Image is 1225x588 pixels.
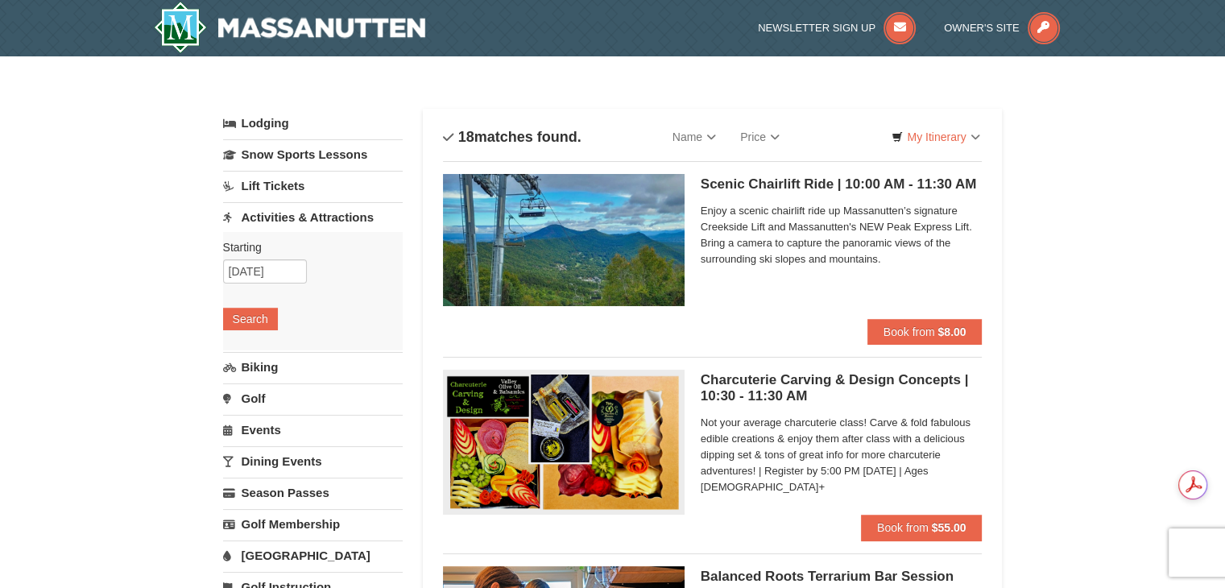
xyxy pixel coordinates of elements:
[223,509,403,539] a: Golf Membership
[458,129,474,145] span: 18
[701,415,983,495] span: Not your average charcuterie class! Carve & fold fabulous edible creations & enjoy them after cla...
[944,22,1020,34] span: Owner's Site
[861,515,983,540] button: Book from $55.00
[223,540,403,570] a: [GEOGRAPHIC_DATA]
[881,125,990,149] a: My Itinerary
[223,415,403,445] a: Events
[867,319,983,345] button: Book from $8.00
[701,176,983,193] h5: Scenic Chairlift Ride | 10:00 AM - 11:30 AM
[154,2,426,53] img: Massanutten Resort Logo
[223,171,403,201] a: Lift Tickets
[660,121,728,153] a: Name
[223,202,403,232] a: Activities & Attractions
[758,22,916,34] a: Newsletter Sign Up
[937,325,966,338] strong: $8.00
[223,478,403,507] a: Season Passes
[877,521,929,534] span: Book from
[223,352,403,382] a: Biking
[443,370,685,514] img: 18871151-79-7a7e7977.png
[884,325,935,338] span: Book from
[701,372,983,404] h5: Charcuterie Carving & Design Concepts | 10:30 - 11:30 AM
[443,174,685,306] img: 24896431-1-a2e2611b.jpg
[154,2,426,53] a: Massanutten Resort
[758,22,875,34] span: Newsletter Sign Up
[701,569,983,585] h5: Balanced Roots Terrarium Bar Session
[701,203,983,267] span: Enjoy a scenic chairlift ride up Massanutten’s signature Creekside Lift and Massanutten's NEW Pea...
[223,446,403,476] a: Dining Events
[223,239,391,255] label: Starting
[728,121,792,153] a: Price
[223,308,278,330] button: Search
[932,521,966,534] strong: $55.00
[944,22,1060,34] a: Owner's Site
[223,109,403,138] a: Lodging
[223,383,403,413] a: Golf
[443,129,581,145] h4: matches found.
[223,139,403,169] a: Snow Sports Lessons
